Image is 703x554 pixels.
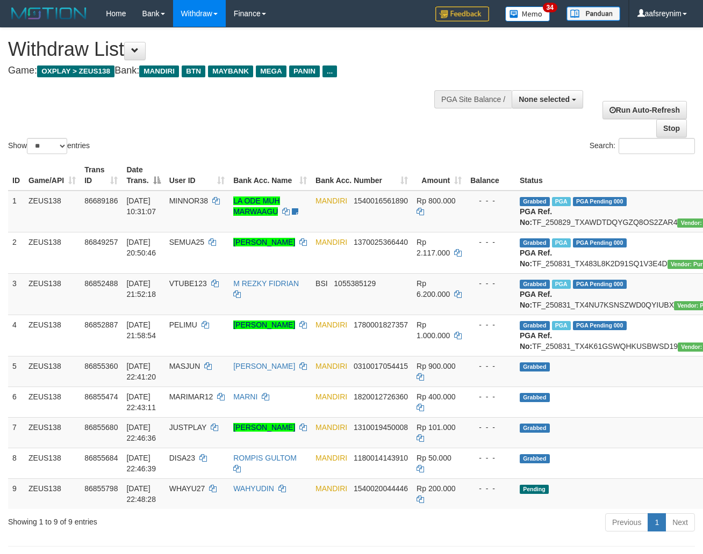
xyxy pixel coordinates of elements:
[434,90,512,108] div: PGA Site Balance /
[169,423,207,432] span: JUSTPLAY
[84,279,118,288] span: 86852488
[590,138,695,154] label: Search:
[8,478,24,509] td: 9
[417,484,455,493] span: Rp 200.000
[573,197,627,206] span: PGA Pending
[256,65,286,77] span: MEGA
[573,280,627,289] span: PGA Pending
[520,290,552,309] b: PGA Ref. No:
[24,478,80,509] td: ZEUS138
[315,423,347,432] span: MANDIRI
[354,423,408,432] span: Copy 1310019450008 to clipboard
[520,424,550,433] span: Grabbed
[334,279,376,288] span: Copy 1055385129 to clipboard
[505,6,550,21] img: Button%20Memo.svg
[470,391,511,402] div: - - -
[233,238,295,246] a: [PERSON_NAME]
[84,484,118,493] span: 86855798
[552,238,571,247] span: Marked by aafsreyleap
[8,315,24,356] td: 4
[354,320,408,329] span: Copy 1780001827357 to clipboard
[126,392,156,412] span: [DATE] 22:43:11
[566,6,620,21] img: panduan.png
[8,417,24,448] td: 7
[233,320,295,329] a: [PERSON_NAME]
[169,320,197,329] span: PELIMU
[182,65,205,77] span: BTN
[27,138,67,154] select: Showentries
[8,232,24,273] td: 2
[412,160,466,191] th: Amount: activate to sort column ascending
[520,249,552,268] b: PGA Ref. No:
[435,6,489,21] img: Feedback.jpg
[84,392,118,401] span: 86855474
[665,513,695,531] a: Next
[37,65,114,77] span: OXPLAY > ZEUS138
[602,101,687,119] a: Run Auto-Refresh
[8,65,458,76] h4: Game: Bank:
[233,484,274,493] a: WAHYUDIN
[520,331,552,351] b: PGA Ref. No:
[8,512,285,527] div: Showing 1 to 9 of 9 entries
[315,484,347,493] span: MANDIRI
[24,356,80,387] td: ZEUS138
[24,273,80,315] td: ZEUS138
[354,392,408,401] span: Copy 1820012726360 to clipboard
[470,195,511,206] div: - - -
[169,454,195,462] span: DISA23
[417,392,455,401] span: Rp 400.000
[520,362,550,371] span: Grabbed
[126,423,156,442] span: [DATE] 22:46:36
[315,454,347,462] span: MANDIRI
[233,454,297,462] a: ROMPIS GULTOM
[354,238,408,246] span: Copy 1370025366440 to clipboard
[417,423,455,432] span: Rp 101.000
[8,39,458,60] h1: Withdraw List
[24,315,80,356] td: ZEUS138
[520,393,550,402] span: Grabbed
[470,361,511,371] div: - - -
[169,279,207,288] span: VTUBE123
[84,196,118,205] span: 86689186
[233,196,279,216] a: LA ODE MUH MARWAAGU
[233,392,257,401] a: MARNI
[552,197,571,206] span: Marked by aafkaynarin
[84,320,118,329] span: 86852887
[552,321,571,330] span: Marked by aafsolysreylen
[169,484,205,493] span: WHAYU27
[520,485,549,494] span: Pending
[126,196,156,216] span: [DATE] 10:31:07
[169,196,208,205] span: MINNOR38
[233,362,295,370] a: [PERSON_NAME]
[520,197,550,206] span: Grabbed
[470,237,511,247] div: - - -
[80,160,122,191] th: Trans ID: activate to sort column ascending
[417,362,455,370] span: Rp 900.000
[84,238,118,246] span: 86849257
[8,387,24,417] td: 6
[315,362,347,370] span: MANDIRI
[233,423,295,432] a: [PERSON_NAME]
[315,238,347,246] span: MANDIRI
[84,454,118,462] span: 86855684
[354,484,408,493] span: Copy 1540020044446 to clipboard
[208,65,253,77] span: MAYBANK
[354,362,408,370] span: Copy 0310017054415 to clipboard
[520,321,550,330] span: Grabbed
[24,232,80,273] td: ZEUS138
[8,138,90,154] label: Show entries
[8,160,24,191] th: ID
[417,454,451,462] span: Rp 50.000
[417,279,450,298] span: Rp 6.200.000
[229,160,311,191] th: Bank Acc. Name: activate to sort column ascending
[122,160,164,191] th: Date Trans.: activate to sort column descending
[519,95,570,104] span: None selected
[417,238,450,257] span: Rp 2.117.000
[311,160,412,191] th: Bank Acc. Number: activate to sort column ascending
[619,138,695,154] input: Search:
[126,362,156,381] span: [DATE] 22:41:20
[520,280,550,289] span: Grabbed
[520,238,550,247] span: Grabbed
[8,273,24,315] td: 3
[84,362,118,370] span: 86855360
